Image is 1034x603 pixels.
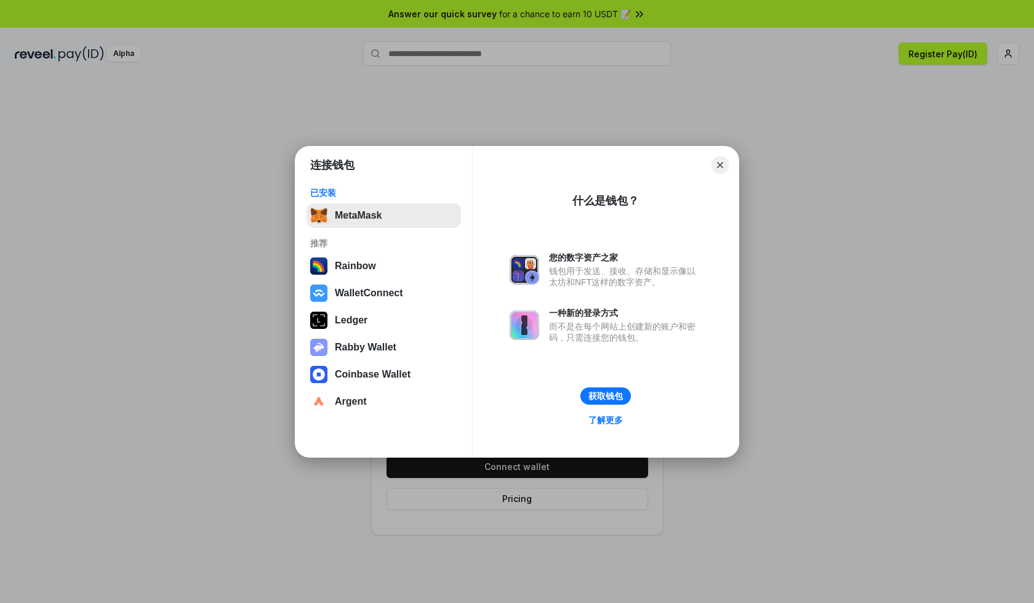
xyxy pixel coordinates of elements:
[711,156,729,174] button: Close
[307,203,461,228] button: MetaMask
[307,389,461,414] button: Argent
[510,255,539,285] img: svg+xml,%3Csvg%20xmlns%3D%22http%3A%2F%2Fwww.w3.org%2F2000%2Fsvg%22%20fill%3D%22none%22%20viewBox...
[335,261,376,272] div: Rainbow
[335,210,382,221] div: MetaMask
[310,158,355,172] h1: 连接钱包
[310,285,327,302] img: svg+xml,%3Csvg%20width%3D%2228%22%20height%3D%2228%22%20viewBox%3D%220%200%2028%2028%22%20fill%3D...
[307,281,461,306] button: WalletConnect
[310,257,327,275] img: svg+xml,%3Csvg%20width%3D%22120%22%20height%3D%22120%22%20viewBox%3D%220%200%20120%20120%22%20fil...
[310,339,327,356] img: svg+xml,%3Csvg%20xmlns%3D%22http%3A%2F%2Fwww.w3.org%2F2000%2Fsvg%22%20fill%3D%22none%22%20viewBox...
[310,207,327,224] img: svg+xml,%3Csvg%20fill%3D%22none%22%20height%3D%2233%22%20viewBox%3D%220%200%2035%2033%22%20width%...
[310,393,327,410] img: svg+xml,%3Csvg%20width%3D%2228%22%20height%3D%2228%22%20viewBox%3D%220%200%2028%2028%22%20fill%3D...
[307,362,461,387] button: Coinbase Wallet
[510,310,539,340] img: svg+xml,%3Csvg%20xmlns%3D%22http%3A%2F%2Fwww.w3.org%2F2000%2Fsvg%22%20fill%3D%22none%22%20viewBox...
[307,335,461,360] button: Rabby Wallet
[549,321,702,343] div: 而不是在每个网站上创建新的账户和密码，只需连接您的钱包。
[335,369,411,380] div: Coinbase Wallet
[335,342,396,353] div: Rabby Wallet
[335,396,367,407] div: Argent
[307,254,461,278] button: Rainbow
[335,288,403,299] div: WalletConnect
[335,315,367,326] div: Ledger
[580,387,631,405] button: 获取钱包
[549,307,702,318] div: 一种新的登录方式
[310,187,457,198] div: 已安装
[549,252,702,263] div: 您的数字资产之家
[572,193,639,208] div: 什么是钱包？
[307,308,461,333] button: Ledger
[310,366,327,383] img: svg+xml,%3Csvg%20width%3D%2228%22%20height%3D%2228%22%20viewBox%3D%220%200%2028%2028%22%20fill%3D...
[588,415,623,426] div: 了解更多
[549,265,702,288] div: 钱包用于发送、接收、存储和显示像以太坊和NFT这样的数字资产。
[588,391,623,402] div: 获取钱包
[310,238,457,249] div: 推荐
[581,412,630,428] a: 了解更多
[310,312,327,329] img: svg+xml,%3Csvg%20xmlns%3D%22http%3A%2F%2Fwww.w3.org%2F2000%2Fsvg%22%20width%3D%2228%22%20height%3...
